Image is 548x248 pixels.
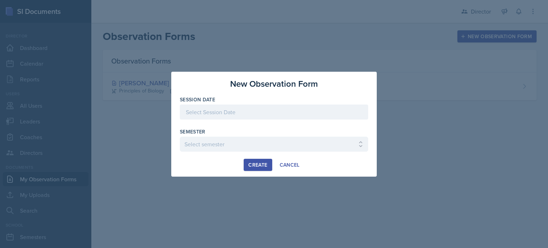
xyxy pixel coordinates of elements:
[248,162,267,168] div: Create
[180,96,215,103] label: Session Date
[180,128,205,135] label: Semester
[244,159,272,171] button: Create
[280,162,300,168] div: Cancel
[275,159,304,171] button: Cancel
[230,77,318,90] h3: New Observation Form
